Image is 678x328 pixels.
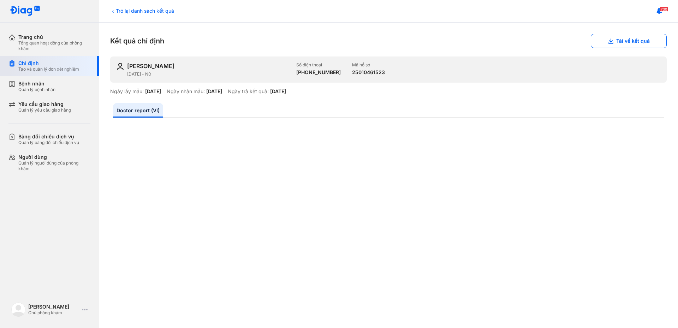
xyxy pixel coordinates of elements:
[296,69,341,76] div: [PHONE_NUMBER]
[110,88,144,95] div: Ngày lấy mẫu:
[591,34,667,48] button: Tải về kết quả
[18,101,71,107] div: Yêu cầu giao hàng
[110,34,667,48] div: Kết quả chỉ định
[228,88,269,95] div: Ngày trả kết quả:
[18,140,79,145] div: Quản lý bảng đối chiếu dịch vụ
[18,154,90,160] div: Người dùng
[660,7,668,12] span: 730
[116,62,124,71] img: user-icon
[28,304,79,310] div: [PERSON_NAME]
[127,62,174,70] div: [PERSON_NAME]
[296,62,341,68] div: Số điện thoại
[270,88,286,95] div: [DATE]
[18,60,79,66] div: Chỉ định
[11,303,25,317] img: logo
[167,88,205,95] div: Ngày nhận mẫu:
[18,107,71,113] div: Quản lý yêu cầu giao hàng
[28,310,79,316] div: Chủ phòng khám
[10,6,40,17] img: logo
[206,88,222,95] div: [DATE]
[18,40,90,52] div: Tổng quan hoạt động của phòng khám
[110,7,174,14] div: Trở lại danh sách kết quả
[18,34,90,40] div: Trang chủ
[18,87,55,93] div: Quản lý bệnh nhân
[18,133,79,140] div: Bảng đối chiếu dịch vụ
[18,160,90,172] div: Quản lý người dùng của phòng khám
[127,71,291,77] div: [DATE] - Nữ
[18,80,55,87] div: Bệnh nhân
[352,69,385,76] div: 25010461523
[145,88,161,95] div: [DATE]
[18,66,79,72] div: Tạo và quản lý đơn xét nghiệm
[352,62,385,68] div: Mã hồ sơ
[113,103,163,118] a: Doctor report (VI)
